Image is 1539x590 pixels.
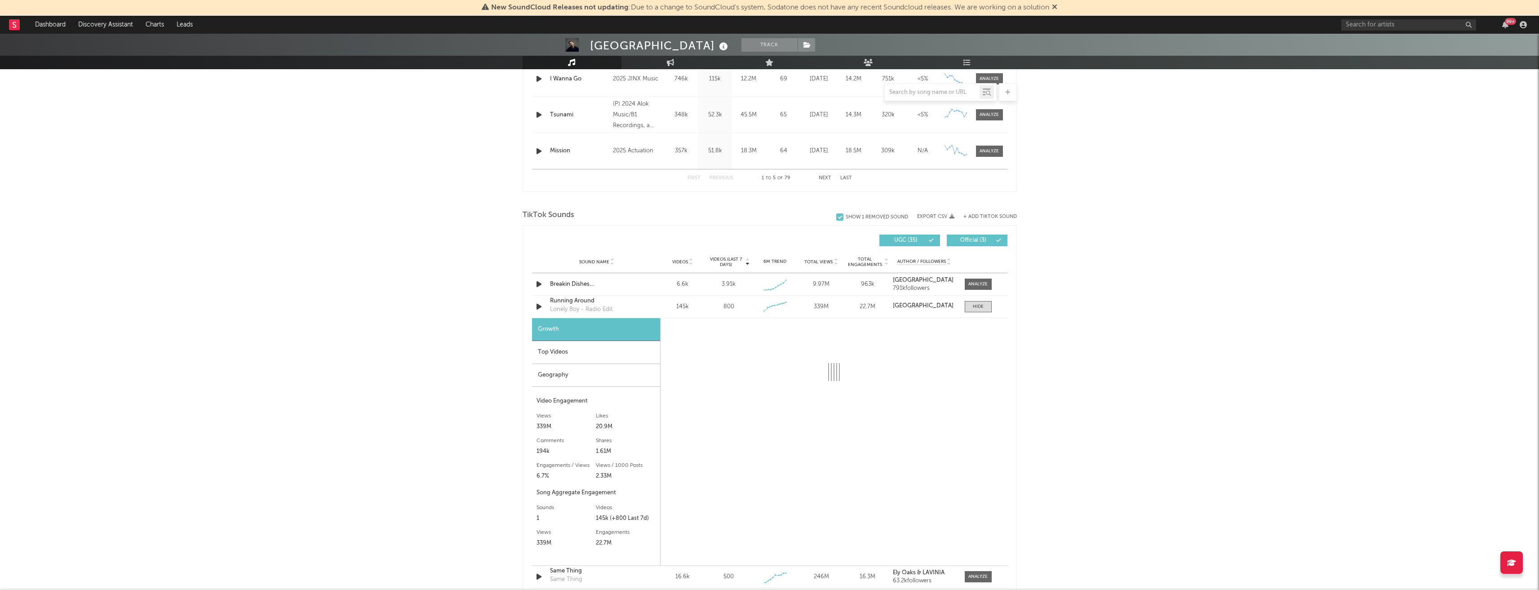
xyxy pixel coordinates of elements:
div: 309k [873,146,903,155]
div: 12.2M [734,75,763,84]
button: Track [741,38,798,52]
div: 500 [723,572,734,581]
div: 2025 JINX Music [613,74,662,84]
div: 194k [537,446,596,457]
a: Mission [550,146,609,155]
div: 6.7% [537,471,596,482]
div: 800 [723,302,734,311]
a: [GEOGRAPHIC_DATA] [893,303,955,309]
a: [GEOGRAPHIC_DATA] [893,277,955,284]
div: 1 [537,513,596,524]
div: 357k [667,146,696,155]
span: UGC ( 35 ) [885,238,927,243]
div: 348k [667,111,696,120]
div: 64 [768,146,799,155]
div: Engagements / Views [537,460,596,471]
div: 339M [537,538,596,549]
div: 99 + [1505,18,1516,25]
div: 6.6k [662,280,704,289]
button: Previous [710,176,733,181]
a: Dashboard [29,16,72,34]
div: Tsunami [550,111,609,120]
div: [DATE] [804,75,834,84]
div: Comments [537,435,596,446]
div: 65 [768,111,799,120]
div: [DATE] [804,111,834,120]
div: Show 1 Removed Sound [846,214,908,220]
button: Official(3) [947,235,1007,246]
div: 45.5M [734,111,763,120]
span: : Due to a change to SoundCloud's system, Sodatone does not have any recent Soundcloud releases. ... [491,4,1049,11]
div: Engagements [596,527,656,538]
div: 339M [800,302,842,311]
div: 51.8k [701,146,730,155]
div: Lonely Boy - Radio Edit [550,305,612,314]
div: 3.91k [722,280,736,289]
div: 20.9M [596,421,656,432]
a: Charts [139,16,170,34]
div: 14.3M [838,111,869,120]
span: Videos (last 7 days) [708,257,744,267]
a: Discovery Assistant [72,16,139,34]
strong: [GEOGRAPHIC_DATA] [893,277,954,283]
div: Views [537,411,596,421]
div: 16.3M [847,572,888,581]
span: of [777,176,783,180]
div: 9.97M [800,280,842,289]
span: Total Engagements [847,257,883,267]
div: Shares [596,435,656,446]
div: 339M [537,421,596,432]
div: 22.7M [847,302,888,311]
div: Sounds [537,502,596,513]
div: 145k [662,302,704,311]
div: Geography [532,364,660,387]
div: Views / 1000 Posts [596,460,656,471]
div: N/A [908,146,938,155]
a: Breakin Dishes [GEOGRAPHIC_DATA] [550,280,644,289]
input: Search for artists [1341,19,1476,31]
button: Next [819,176,831,181]
span: New SoundCloud Releases not updating [491,4,629,11]
div: 320k [873,111,903,120]
div: Likes [596,411,656,421]
span: Sound Name [579,259,609,265]
input: Search by song name or URL [885,89,980,96]
button: Export CSV [917,214,954,219]
div: <5% [908,111,938,120]
div: 963k [847,280,888,289]
div: 2.33M [596,471,656,482]
strong: Ely Oaks & LAVINIA [893,570,945,576]
div: Same Thing [550,575,582,584]
a: I Wanna Go [550,75,609,84]
button: UGC(35) [879,235,940,246]
button: Last [840,176,852,181]
div: 791k followers [893,285,955,292]
div: [DATE] [804,146,834,155]
div: 6M Trend [754,258,796,265]
div: 746k [667,75,696,84]
div: 18.3M [734,146,763,155]
div: Growth [532,318,660,341]
a: Running Around [550,297,644,306]
span: TikTok Sounds [523,210,574,221]
div: 2025 Actuation [613,146,662,156]
a: Same Thing [550,567,644,576]
div: Views [537,527,596,538]
button: First [687,176,701,181]
div: [GEOGRAPHIC_DATA] [590,38,730,53]
span: Dismiss [1052,4,1057,11]
span: Author / Followers [897,259,946,265]
div: 751k [873,75,903,84]
div: 16.6k [662,572,704,581]
div: Video Engagement [537,396,656,407]
button: + Add TikTok Sound [954,214,1017,219]
div: Top Videos [532,341,660,364]
div: 22.7M [596,538,656,549]
div: Song Aggregate Engagement [537,488,656,498]
div: 18.5M [838,146,869,155]
div: (P) 2024 Alok Music/B1 Recordings, a Sony Music Entertainment company. [613,99,662,131]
